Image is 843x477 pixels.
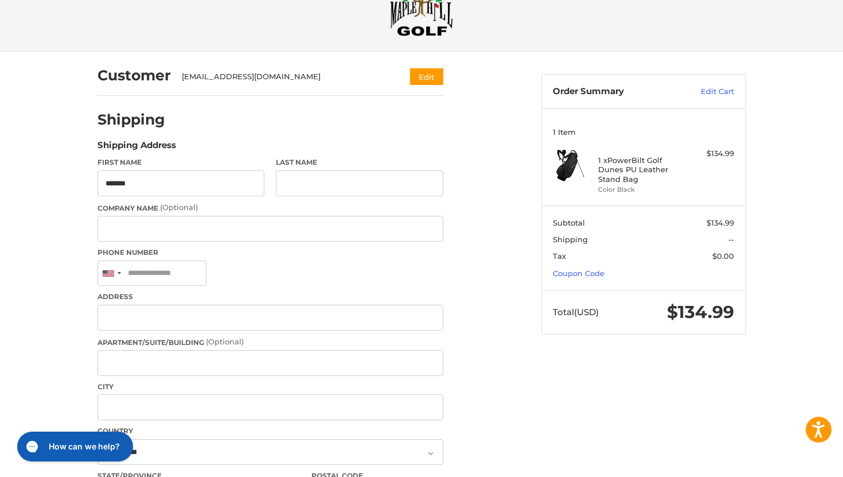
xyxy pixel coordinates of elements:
[11,428,136,466] iframe: Gorgias live chat messenger
[97,139,176,157] legend: Shipping Address
[553,127,734,137] h3: 1 Item
[689,148,734,160] div: $134.99
[206,337,244,346] small: (Optional)
[160,203,198,212] small: (Optional)
[97,157,265,168] label: First Name
[553,86,676,98] h3: Order Summary
[707,218,734,227] span: $134.99
[276,157,443,168] label: Last Name
[97,111,165,129] h2: Shipping
[182,71,388,83] div: [EMAIL_ADDRESS][DOMAIN_NAME]
[97,336,443,348] label: Apartment/Suite/Building
[553,307,599,317] span: Total (USD)
[712,251,734,261] span: $0.00
[598,185,686,195] li: Color Black
[97,292,443,302] label: Address
[553,235,588,244] span: Shipping
[598,156,686,184] h4: 1 x PowerBilt Golf Dunes PU Leather Stand Bag
[97,67,171,84] h2: Customer
[553,269,604,278] a: Coupon Code
[676,86,734,98] a: Edit Cart
[98,261,124,286] div: United States: +1
[97,426,443,436] label: Country
[553,218,585,227] span: Subtotal
[410,68,443,85] button: Edit
[97,247,443,258] label: Phone Number
[728,235,734,244] span: --
[667,301,734,323] span: $134.99
[97,382,443,392] label: City
[97,202,443,214] label: Company Name
[553,251,566,261] span: Tax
